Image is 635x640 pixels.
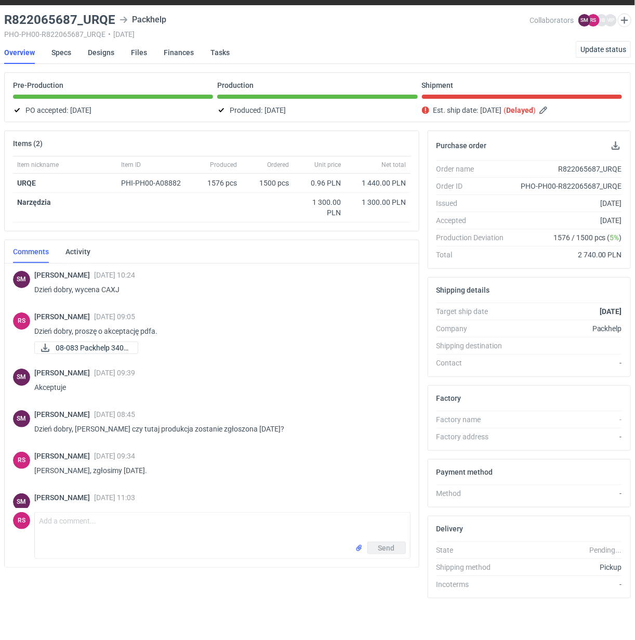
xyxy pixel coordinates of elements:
[13,512,30,529] div: Rafał Stani
[436,358,511,368] div: Contact
[511,579,622,590] div: -
[4,30,530,38] div: PHO-PH00-R822065687_URQE [DATE]
[88,41,114,64] a: Designs
[13,512,30,529] figcaption: RS
[511,181,622,191] div: PHO-PH00-R822065687_URQE
[34,452,94,460] span: [PERSON_NAME]
[13,410,30,427] figcaption: SM
[34,342,138,354] div: 08-083 Packhelp 340x130x60 URQE druk.pdf
[298,178,341,188] div: 0.96 PLN
[436,141,487,150] h2: Purchase order
[13,493,30,511] div: Sebastian Markut
[436,323,511,334] div: Company
[436,414,511,425] div: Factory name
[13,312,30,330] figcaption: RS
[511,414,622,425] div: -
[94,410,135,419] span: [DATE] 08:45
[65,240,90,263] a: Activity
[422,81,454,89] p: Shipment
[538,104,551,116] button: Edit estimated shipping date
[534,106,536,114] em: )
[131,41,147,64] a: Files
[436,468,493,476] h2: Payment method
[378,544,395,552] span: Send
[436,488,511,499] div: Method
[13,369,30,386] figcaption: SM
[610,139,622,152] button: Download PO
[511,562,622,572] div: Pickup
[350,178,406,188] div: 1 440.00 PLN
[13,369,30,386] div: Sebastian Markut
[511,488,622,499] div: -
[51,41,71,64] a: Specs
[436,250,511,260] div: Total
[195,174,242,193] div: 1576 pcs
[164,41,194,64] a: Finances
[34,381,402,394] p: Akceptuje
[436,198,511,208] div: Issued
[94,493,135,502] span: [DATE] 11:03
[422,104,622,116] div: Est. ship date:
[610,233,619,242] span: 5%
[17,179,36,187] a: URQE
[17,198,51,206] strong: Narzędzia
[436,306,511,317] div: Target ship date
[34,283,402,296] p: Dzień dobry, wycena CAXJ
[580,46,626,53] span: Update status
[436,181,511,191] div: Order ID
[589,546,622,554] em: Pending...
[217,81,254,89] p: Production
[34,423,402,435] p: Dzień dobry, [PERSON_NAME] czy tutaj produkcja zostanie zgłoszona [DATE]?
[578,14,591,27] figcaption: SM
[34,312,94,321] span: [PERSON_NAME]
[511,432,622,442] div: -
[34,464,402,477] p: [PERSON_NAME], zgłosimy [DATE].
[34,506,402,518] p: Dzień dobry, czy będzie [DATE]?
[94,312,135,321] span: [DATE] 09:05
[56,342,129,354] span: 08-083 Packhelp 340x...
[121,161,141,169] span: Item ID
[298,197,341,218] div: 1 300.00 PLN
[34,493,94,502] span: [PERSON_NAME]
[436,286,490,294] h2: Shipping details
[13,271,30,288] div: Sebastian Markut
[511,358,622,368] div: -
[367,542,406,554] button: Send
[436,525,464,533] h2: Delivery
[17,161,59,169] span: Item nickname
[94,452,135,460] span: [DATE] 09:34
[268,161,289,169] span: Ordered
[530,16,574,24] span: Collaborators
[210,161,237,169] span: Produced
[600,307,622,316] strong: [DATE]
[34,342,138,354] a: 08-083 Packhelp 340x...
[511,250,622,260] div: 2 740.00 PLN
[4,41,35,64] a: Overview
[13,452,30,469] figcaption: RS
[481,104,502,116] span: [DATE]
[382,161,406,169] span: Net total
[604,14,617,27] figcaption: MP
[511,215,622,226] div: [DATE]
[504,106,507,114] em: (
[34,410,94,419] span: [PERSON_NAME]
[436,232,511,243] div: Production Deviation
[13,139,43,148] h2: Items (2)
[13,493,30,511] figcaption: SM
[587,14,600,27] figcaption: RS
[94,369,135,377] span: [DATE] 09:39
[553,232,622,243] span: 1576 / 1500 pcs ( )
[120,14,166,26] div: Packhelp
[70,104,91,116] span: [DATE]
[350,197,406,207] div: 1 300.00 PLN
[315,161,341,169] span: Unit price
[264,104,286,116] span: [DATE]
[618,14,631,27] button: Edit collaborators
[507,106,534,114] strong: Delayed
[210,41,230,64] a: Tasks
[13,312,30,330] div: Rafał Stani
[511,198,622,208] div: [DATE]
[13,452,30,469] div: Rafał Stani
[94,271,135,279] span: [DATE] 10:24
